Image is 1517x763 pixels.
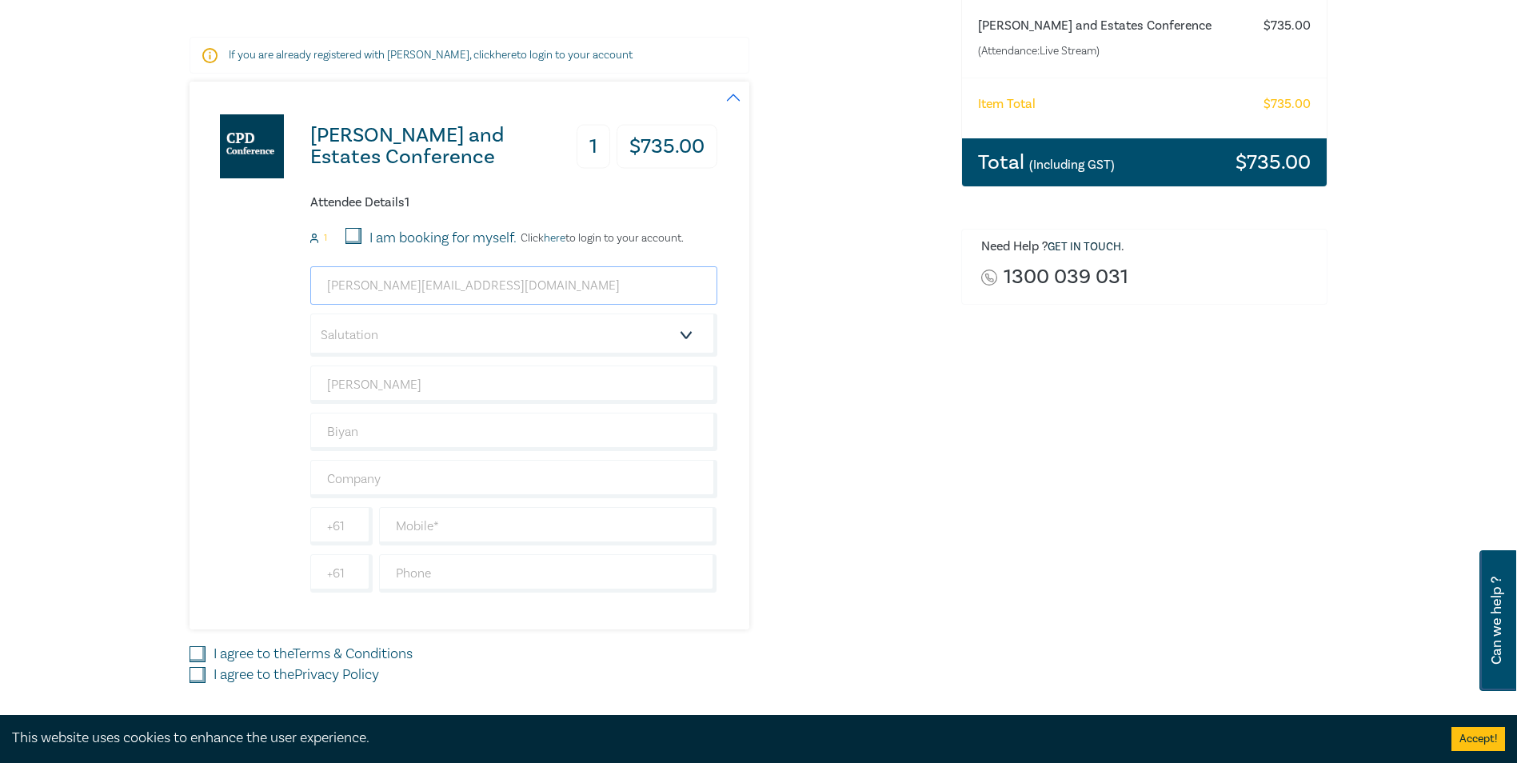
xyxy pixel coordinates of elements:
small: (Including GST) [1029,157,1115,173]
h3: $ 735.00 [617,125,717,169]
h6: Need Help ? . [981,239,1315,255]
input: Company [310,460,717,498]
input: Phone [379,554,717,593]
p: If you are already registered with [PERSON_NAME], click to login to your account [229,47,710,63]
label: I agree to the [214,665,379,685]
small: 1 [324,233,327,244]
h6: $ 735.00 [1264,97,1311,112]
h3: 1 [577,125,610,169]
input: Last Name* [310,413,717,451]
h3: Total [978,152,1115,173]
h6: Attendee Details 1 [310,195,717,210]
h6: [PERSON_NAME] and Estates Conference [978,18,1248,34]
input: +61 [310,507,373,545]
input: Attendee Email* [310,266,717,305]
p: Click to login to your account. [517,232,684,245]
input: +61 [310,554,373,593]
label: I am booking for myself. [369,228,517,249]
span: Can we help ? [1489,560,1504,681]
button: Accept cookies [1451,727,1505,751]
a: Get in touch [1048,240,1121,254]
a: 1300 039 031 [1004,266,1128,288]
h6: Item Total [978,97,1036,112]
a: Terms & Conditions [293,645,413,663]
a: Privacy Policy [294,665,379,684]
h3: [PERSON_NAME] and Estates Conference [310,125,573,168]
a: here [544,231,565,246]
label: I agree to the [214,644,413,665]
div: This website uses cookies to enhance the user experience. [12,728,1427,749]
small: (Attendance: Live Stream ) [978,43,1248,59]
a: here [495,48,517,62]
img: Wills and Estates Conference [220,114,284,178]
h3: $ 735.00 [1236,152,1311,173]
input: First Name* [310,366,717,404]
h6: $ 735.00 [1264,18,1311,34]
input: Mobile* [379,507,717,545]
